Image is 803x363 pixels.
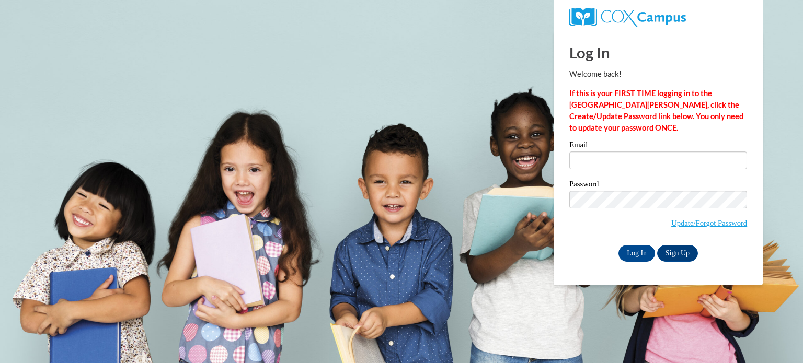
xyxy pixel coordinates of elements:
[569,68,747,80] p: Welcome back!
[569,42,747,63] h1: Log In
[569,89,743,132] strong: If this is your FIRST TIME logging in to the [GEOGRAPHIC_DATA][PERSON_NAME], click the Create/Upd...
[618,245,655,262] input: Log In
[657,245,698,262] a: Sign Up
[569,141,747,151] label: Email
[671,219,747,227] a: Update/Forgot Password
[569,180,747,191] label: Password
[569,12,686,21] a: COX Campus
[569,8,686,27] img: COX Campus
